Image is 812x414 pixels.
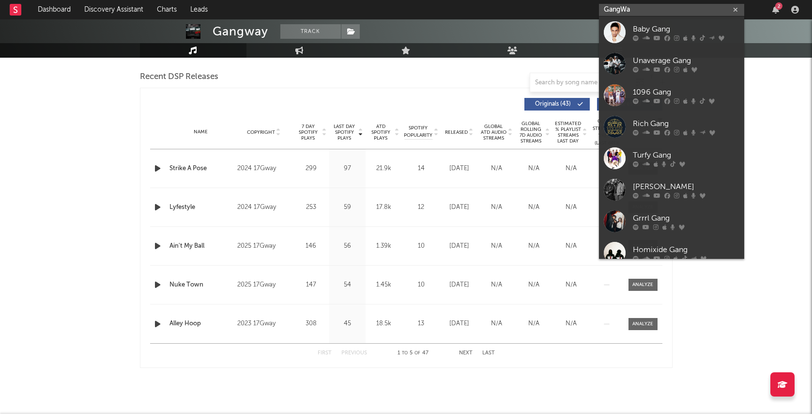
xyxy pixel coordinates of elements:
div: N/A [555,319,587,329]
a: 1096 Gang [599,80,744,111]
div: 45 [332,319,363,329]
div: 2024 17Gway [237,163,290,175]
a: Strike A Pose [169,164,233,174]
a: Alley Hoop [169,319,233,329]
a: [PERSON_NAME] [599,174,744,206]
a: Lyfestyle [169,203,233,212]
div: 1 5 47 [386,348,440,359]
div: 18.5k [368,319,399,329]
a: Rich Gang [599,111,744,143]
div: 308 [295,319,327,329]
div: 21.9k [368,164,399,174]
div: 2025 17Gway [237,240,290,252]
span: to [402,351,408,355]
input: Search by song name or URL [530,79,632,87]
div: 14 [404,164,438,174]
div: 10 [404,280,438,290]
div: N/A [480,203,513,212]
a: Unaverage Gang [599,48,744,80]
a: Baby Gang [599,16,744,48]
span: of [414,351,420,355]
div: 1.39k [368,241,399,251]
button: Track [280,24,341,39]
div: N/A [518,319,550,329]
div: 59 [332,203,363,212]
div: 2023 17Gway [237,318,290,330]
span: 7 Day Spotify Plays [295,124,321,141]
div: N/A [480,241,513,251]
input: Search for artists [599,4,744,16]
div: 147 [295,280,327,290]
div: Unaverage Gang [633,55,739,66]
button: Previous [341,350,367,356]
a: Grrrl Gang [599,206,744,237]
span: Released [445,129,468,135]
a: Turfy Gang [599,143,744,174]
div: 1.45k [368,280,399,290]
div: N/A [518,280,550,290]
button: Features(4) [597,98,662,111]
div: 13 [404,319,438,329]
div: N/A [480,164,513,174]
span: Originals ( 43 ) [531,101,575,107]
div: Gangway [213,24,268,39]
div: N/A [518,241,550,251]
div: [DATE] [443,241,475,251]
div: 2 [775,2,782,10]
div: Turfy Gang [633,149,739,161]
button: Next [459,350,473,356]
a: Homixide Gang [599,237,744,269]
div: N/A [518,203,550,212]
div: 12 [404,203,438,212]
div: 56 [332,241,363,251]
div: N/A [555,241,587,251]
span: Recent DSP Releases [140,71,218,83]
div: Grrrl Gang [633,212,739,224]
div: 1096 Gang [633,86,739,98]
div: 17.8k [368,203,399,212]
div: Name [169,128,233,136]
div: Rich Gang [633,118,739,129]
span: Last Day Spotify Plays [332,124,357,141]
div: [DATE] [443,164,475,174]
div: 54 [332,280,363,290]
div: [DATE] [443,319,475,329]
div: Global Streaming Trend (Last 60D) [592,118,621,147]
div: [DATE] [443,280,475,290]
div: 146 [295,241,327,251]
span: Spotify Popularity [404,125,432,139]
div: Baby Gang [633,23,739,35]
div: N/A [555,203,587,212]
div: N/A [555,280,587,290]
span: Global ATD Audio Streams [480,124,507,141]
div: 253 [295,203,327,212]
div: 299 [295,164,327,174]
div: N/A [480,280,513,290]
div: [PERSON_NAME] [633,181,739,192]
span: Estimated % Playlist Streams Last Day [555,121,582,144]
div: N/A [555,164,587,174]
button: First [318,350,332,356]
a: Nuke Town [169,280,233,290]
div: 2024 17Gway [237,202,290,213]
div: Homixide Gang [633,244,739,255]
div: 97 [332,164,363,174]
span: Copyright [247,129,275,135]
button: Originals(43) [524,98,590,111]
div: N/A [518,164,550,174]
div: 10 [404,241,438,251]
div: 2025 17Gway [237,279,290,291]
span: ATD Spotify Plays [368,124,394,141]
a: Ain't My Ball [169,241,233,251]
div: [DATE] [443,203,475,212]
div: N/A [480,319,513,329]
span: Global Rolling 7D Audio Streams [518,121,544,144]
button: Last [482,350,495,356]
button: 2 [772,6,779,14]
